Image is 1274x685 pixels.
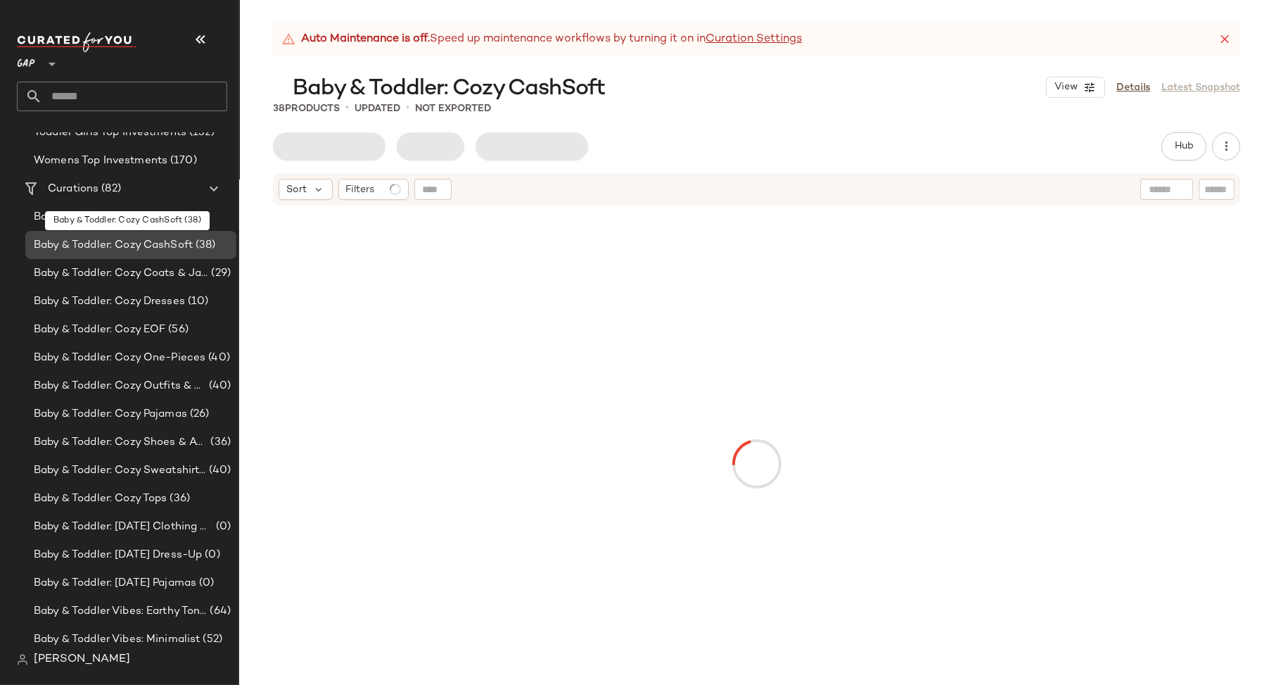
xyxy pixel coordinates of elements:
span: (56) [165,322,189,338]
span: Sort [286,182,307,197]
span: (36) [167,491,191,507]
span: (0) [196,575,214,591]
span: Baby & Toddler: Cozy Outfits & Sets [34,378,206,394]
p: Not Exported [415,101,491,116]
span: (40) [205,350,230,366]
div: Products [273,101,340,116]
span: Baby & Toddler: Cozy Pajamas [34,406,187,422]
span: (10) [185,294,209,310]
span: Baby & Toddler Vibes: Earthy Tones [34,603,207,620]
span: View [1054,82,1078,93]
span: [PERSON_NAME] [34,651,130,668]
span: Baby & Toddler: Cozy Dresses [34,294,185,310]
span: Toddler Girls Top Investments [34,125,186,141]
span: Baby & Toddler: Cozy One-Pieces [34,350,205,366]
strong: Auto Maintenance is off. [301,31,430,48]
span: (132) [186,125,215,141]
span: Baby & Toddler: [DATE] Pajamas [34,575,196,591]
button: Hub [1161,132,1206,161]
span: Hub [1174,141,1194,152]
span: (38) [193,237,216,253]
span: • [406,100,409,117]
span: Baby & Toddler: Cozy CashSoft [293,75,605,103]
span: • [345,100,349,117]
span: Baby & Toddler: [DATE] Clothing & Accessories [34,519,213,535]
span: (29) [208,265,231,282]
span: (33) [187,209,210,225]
span: Baby & Toddler: Cozy Tops [34,491,167,507]
span: Curations [48,181,98,197]
a: Details [1116,80,1150,95]
span: Baby & Toddler: Cozy CashSoft [34,237,193,253]
img: cfy_white_logo.C9jOOHJF.svg [17,32,136,52]
span: (64) [207,603,231,620]
span: (0) [213,519,231,535]
span: Womens Top Investments [34,153,167,169]
span: (0) [202,547,219,563]
span: Baby & Toddler: Cozy Coats & Jackets [34,265,208,282]
span: (52) [200,631,223,648]
span: Baby & Toddler: [DATE] Dress-Up [34,547,202,563]
span: Baby & Toddler: Cozy Shoes & Accessories [34,434,208,451]
span: Baby & Toddler: Cozy Sweatshirts & Sweatpants [34,463,206,479]
span: (170) [167,153,197,169]
p: updated [355,101,400,116]
div: Speed up maintenance workflows by turning it on in [281,31,802,48]
a: Curation Settings [706,31,802,48]
button: View [1046,77,1105,98]
span: (36) [208,434,231,451]
span: Baby & Toddler Vibes: Minimalist [34,631,200,648]
span: (82) [98,181,121,197]
span: 38 [273,103,285,114]
span: Filters [346,182,375,197]
span: (40) [206,463,231,479]
span: Baby & Toddler: Cozy EOF [34,322,165,338]
img: svg%3e [17,654,28,665]
span: (40) [206,378,231,394]
span: (26) [187,406,210,422]
span: Baby & Toddler: Cozy Bottoms [34,209,187,225]
span: GAP [17,48,35,73]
